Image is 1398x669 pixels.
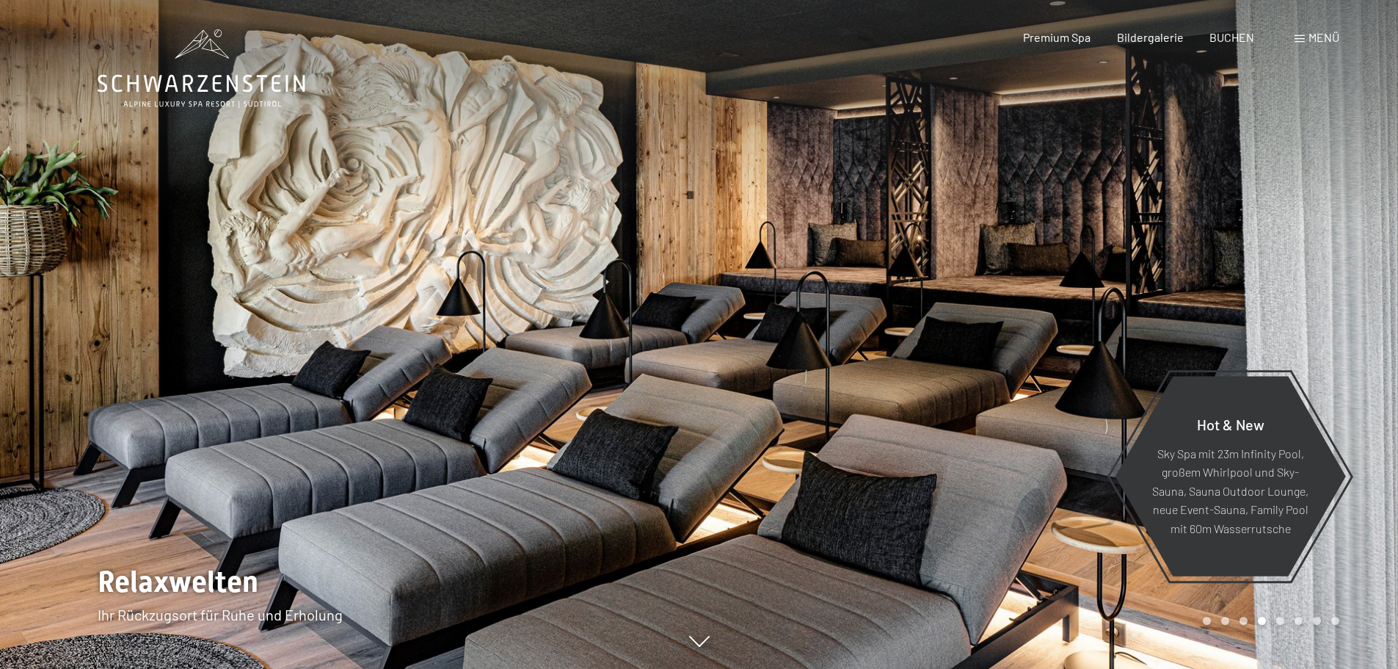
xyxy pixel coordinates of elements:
[1117,30,1184,44] a: Bildergalerie
[1258,617,1266,625] div: Carousel Page 4 (Current Slide)
[1023,30,1091,44] a: Premium Spa
[1197,415,1264,433] span: Hot & New
[1331,617,1339,625] div: Carousel Page 8
[1209,30,1254,44] a: BUCHEN
[1295,617,1303,625] div: Carousel Page 6
[1276,617,1284,625] div: Carousel Page 5
[1221,617,1229,625] div: Carousel Page 2
[1308,30,1339,44] span: Menü
[1198,617,1339,625] div: Carousel Pagination
[1114,375,1347,577] a: Hot & New Sky Spa mit 23m Infinity Pool, großem Whirlpool und Sky-Sauna, Sauna Outdoor Lounge, ne...
[1151,444,1310,538] p: Sky Spa mit 23m Infinity Pool, großem Whirlpool und Sky-Sauna, Sauna Outdoor Lounge, neue Event-S...
[1313,617,1321,625] div: Carousel Page 7
[1203,617,1211,625] div: Carousel Page 1
[1239,617,1248,625] div: Carousel Page 3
